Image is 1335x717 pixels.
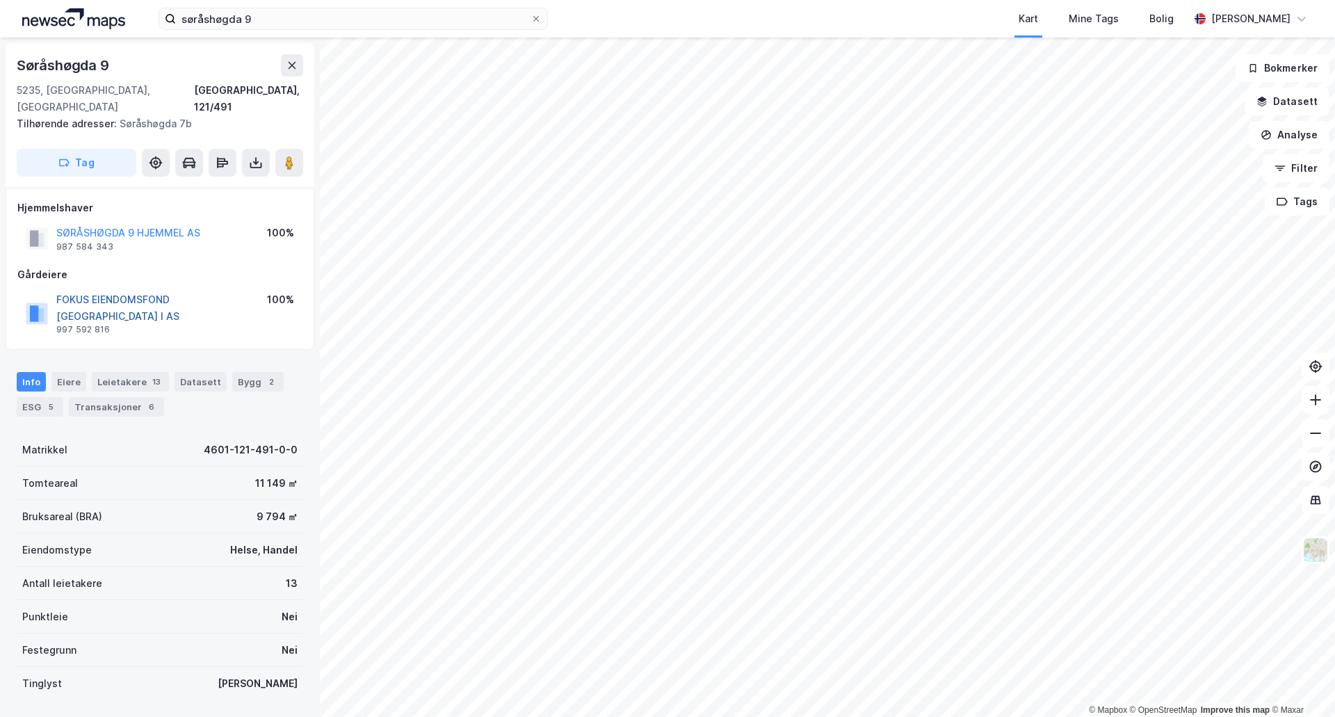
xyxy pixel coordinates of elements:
[1265,650,1335,717] div: Kontrollprogram for chat
[218,675,298,692] div: [PERSON_NAME]
[267,225,294,241] div: 100%
[17,266,302,283] div: Gårdeiere
[1019,10,1038,27] div: Kart
[264,375,278,389] div: 2
[1201,705,1270,715] a: Improve this map
[145,400,159,414] div: 6
[176,8,531,29] input: Søk på adresse, matrikkel, gårdeiere, leietakere eller personer
[1130,705,1197,715] a: OpenStreetMap
[56,324,110,335] div: 997 592 816
[1149,10,1174,27] div: Bolig
[232,372,284,392] div: Bygg
[257,508,298,525] div: 9 794 ㎡
[92,372,169,392] div: Leietakere
[56,241,113,252] div: 987 584 343
[1265,650,1335,717] iframe: Chat Widget
[1211,10,1290,27] div: [PERSON_NAME]
[17,118,120,129] span: Tilhørende adresser:
[22,609,68,625] div: Punktleie
[1089,705,1127,715] a: Mapbox
[22,442,67,458] div: Matrikkel
[1249,121,1329,149] button: Analyse
[22,575,102,592] div: Antall leietakere
[22,508,102,525] div: Bruksareal (BRA)
[267,291,294,308] div: 100%
[17,115,292,132] div: Søråshøgda 7b
[149,375,163,389] div: 13
[282,642,298,659] div: Nei
[44,400,58,414] div: 5
[17,200,302,216] div: Hjemmelshaver
[22,675,62,692] div: Tinglyst
[204,442,298,458] div: 4601-121-491-0-0
[1069,10,1119,27] div: Mine Tags
[1263,154,1329,182] button: Filter
[255,475,298,492] div: 11 149 ㎡
[1265,188,1329,216] button: Tags
[1236,54,1329,82] button: Bokmerker
[22,542,92,558] div: Eiendomstype
[282,609,298,625] div: Nei
[175,372,227,392] div: Datasett
[69,397,164,417] div: Transaksjoner
[286,575,298,592] div: 13
[230,542,298,558] div: Helse, Handel
[51,372,86,392] div: Eiere
[22,475,78,492] div: Tomteareal
[17,82,194,115] div: 5235, [GEOGRAPHIC_DATA], [GEOGRAPHIC_DATA]
[22,8,125,29] img: logo.a4113a55bc3d86da70a041830d287a7e.svg
[17,54,112,76] div: Søråshøgda 9
[22,642,76,659] div: Festegrunn
[17,372,46,392] div: Info
[17,149,136,177] button: Tag
[1302,537,1329,563] img: Z
[194,82,303,115] div: [GEOGRAPHIC_DATA], 121/491
[17,397,63,417] div: ESG
[1245,88,1329,115] button: Datasett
